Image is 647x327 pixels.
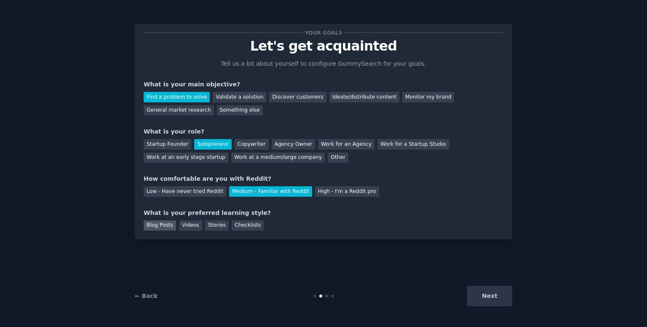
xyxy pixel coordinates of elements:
div: Startup Founder [144,139,191,150]
div: Agency Owner [272,139,315,150]
p: Let's get acquainted [144,39,503,54]
div: Copywriter [235,139,269,150]
div: Videos [179,220,202,231]
div: Work for a Startup Studio [377,139,449,150]
div: What is your role? [144,127,503,136]
div: Medium - Familiar with Reddit [229,186,312,197]
div: High - I'm a Reddit pro [315,186,379,197]
div: Low - Have never tried Reddit [144,186,226,197]
div: Blog Posts [144,220,176,231]
span: Your goals [303,28,344,37]
div: What is your preferred learning style? [144,209,503,217]
div: Discover customers [269,92,326,102]
div: Solopreneur [194,139,231,150]
div: Validate a solution [213,92,266,102]
div: Stories [205,220,229,231]
div: What is your main objective? [144,80,503,89]
div: Monitor my brand [402,92,454,102]
div: Work for an Agency [318,139,374,150]
div: Work at a medium/large company [231,153,325,163]
div: Ideate/distribute content [329,92,399,102]
a: ← Back [135,292,158,299]
div: Checklists [232,220,264,231]
p: Tell us a bit about yourself to configure GummySearch for your goals. [217,59,430,68]
div: General market research [144,105,214,116]
div: How comfortable are you with Reddit? [144,174,503,183]
div: Work at an early stage startup [144,153,228,163]
div: Find a problem to solve [144,92,210,102]
div: Something else [217,105,263,116]
div: Other [328,153,348,163]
